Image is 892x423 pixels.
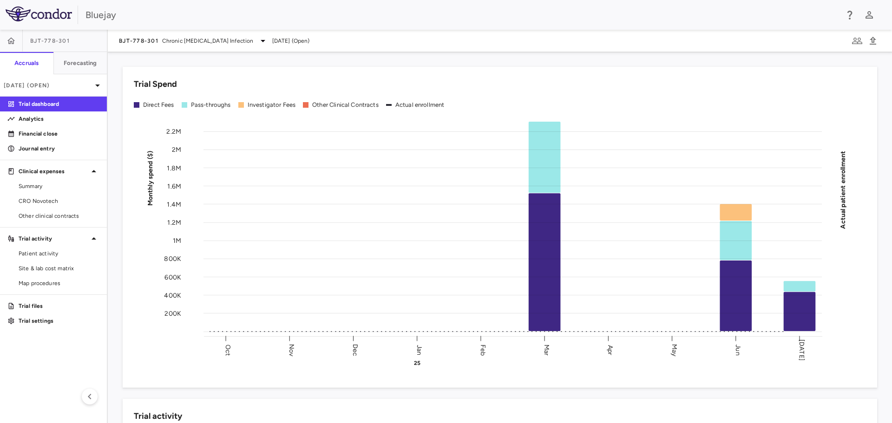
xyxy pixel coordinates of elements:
[134,410,182,423] h6: Trial activity
[19,130,99,138] p: Financial close
[167,219,181,227] tspan: 1.2M
[64,59,97,67] h6: Forecasting
[414,360,420,366] text: 25
[479,344,487,355] text: Feb
[272,37,310,45] span: [DATE] (Open)
[85,8,838,22] div: Bluejay
[798,339,806,361] text: [DATE]
[19,264,99,273] span: Site & lab cost matrix
[415,345,423,355] text: Jan
[119,37,158,45] span: BJT-778-301
[19,212,99,220] span: Other clinical contracts
[288,344,295,356] text: Nov
[19,182,99,190] span: Summary
[4,81,92,90] p: [DATE] (Open)
[134,78,177,91] h6: Trial Spend
[606,345,614,355] text: Apr
[19,317,99,325] p: Trial settings
[167,200,181,208] tspan: 1.4M
[167,182,181,190] tspan: 1.6M
[19,197,99,205] span: CRO Novotech
[395,101,445,109] div: Actual enrollment
[224,344,232,355] text: Oct
[19,249,99,258] span: Patient activity
[167,164,181,172] tspan: 1.8M
[19,302,99,310] p: Trial files
[734,345,742,355] text: Jun
[164,273,181,281] tspan: 600K
[670,344,678,356] text: May
[166,128,181,136] tspan: 2.2M
[6,7,72,21] img: logo-full-SnFGN8VE.png
[19,115,99,123] p: Analytics
[312,101,379,109] div: Other Clinical Contracts
[839,150,847,228] tspan: Actual patient enrollment
[172,146,181,154] tspan: 2M
[543,344,551,355] text: Mar
[19,167,88,176] p: Clinical expenses
[248,101,296,109] div: Investigator Fees
[19,144,99,153] p: Journal entry
[19,100,99,108] p: Trial dashboard
[164,309,181,317] tspan: 200K
[146,150,154,206] tspan: Monthly spend ($)
[19,279,99,287] span: Map procedures
[164,255,181,263] tspan: 800K
[30,37,70,45] span: BJT-778-301
[143,101,174,109] div: Direct Fees
[14,59,39,67] h6: Accruals
[164,291,181,299] tspan: 400K
[162,37,254,45] span: Chronic [MEDICAL_DATA] Infection
[351,344,359,356] text: Dec
[191,101,231,109] div: Pass-throughs
[19,234,88,243] p: Trial activity
[173,237,181,245] tspan: 1M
